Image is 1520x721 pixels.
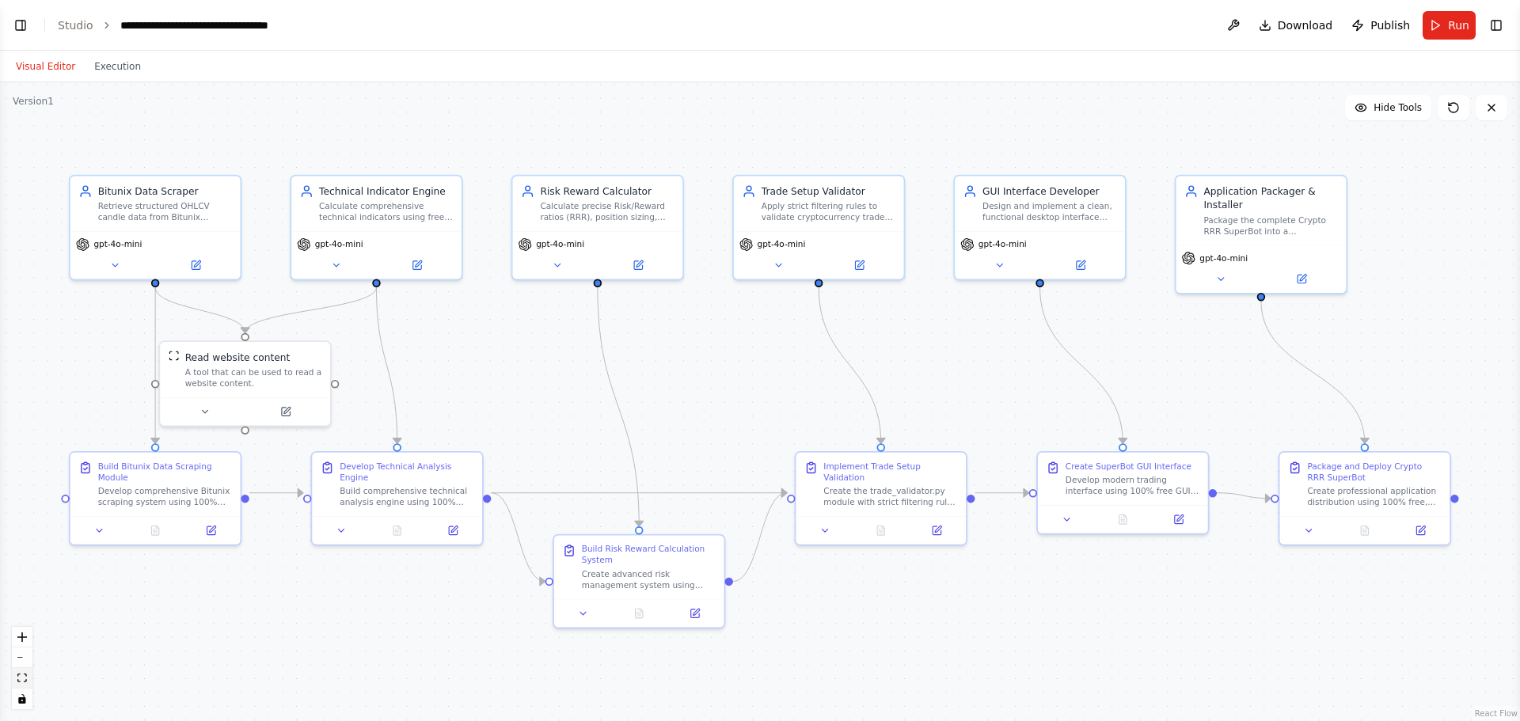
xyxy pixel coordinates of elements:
div: Bitunix Data Scraper [98,184,232,198]
img: ScrapeWebsiteTool [169,350,180,361]
div: Develop modern trading interface using 100% free GUI frameworks. Use tkinter (built-in) with cust... [1066,475,1199,497]
div: Package and Deploy Crypto RRR SuperBotCreate professional application distribution using 100% fre... [1279,451,1451,546]
div: Application Packager & InstallerPackage the complete Crypto RRR SuperBot into a distributable Win... [1175,175,1347,294]
span: gpt-4o-mini [978,239,1027,250]
div: Build Bitunix Data Scraping ModuleDevelop comprehensive Bitunix scraping system using 100% free, ... [69,451,241,546]
div: Technical Indicator EngineCalculate comprehensive technical indicators using free, open-source li... [290,175,462,281]
div: A tool that can be used to read a website content. [185,366,322,389]
div: Develop Technical Analysis Engine [340,461,473,483]
div: Create SuperBot GUI Interface [1066,461,1191,472]
g: Edge from 8057dadd-9097-4cbc-bbe1-b137eb85f42d to 1135fe7b-c51a-4236-944e-de86f8a1519e [370,287,405,443]
g: Edge from a3227b09-748c-4692-9f54-523f14f84a8c to e3953b95-260f-4b95-bd5a-c3e7321f8a00 [975,486,1029,499]
div: Risk Reward Calculator [540,184,674,198]
span: Publish [1370,17,1410,33]
g: Edge from 1135fe7b-c51a-4236-944e-de86f8a1519e to a3227b09-748c-4692-9f54-523f14f84a8c [491,486,787,499]
g: Edge from 4f0c015e-fd51-46f1-8edd-5af865766b02 to a3227b09-748c-4692-9f54-523f14f84a8c [811,287,887,443]
button: Visual Editor [6,57,85,76]
span: gpt-4o-mini [93,239,142,250]
div: Calculate precise Risk/Reward ratios (RRR), position sizing, stop-loss and take-profit levels for... [540,201,674,223]
button: Show right sidebar [1485,14,1507,36]
div: GUI Interface DeveloperDesign and implement a clean, functional desktop interface using free, ope... [953,175,1126,281]
g: Edge from 74ebf321-3cae-49cd-bb5b-3f75735fc422 to ea1927b8-071c-494b-bd60-c2f43cf1838a [148,287,252,333]
g: Edge from 8057dadd-9097-4cbc-bbe1-b137eb85f42d to ea1927b8-071c-494b-bd60-c2f43cf1838a [238,287,383,333]
div: Create professional application distribution using 100% free, open-source packaging tools. Use Py... [1307,486,1441,508]
span: Hide Tools [1374,101,1422,114]
button: No output available [368,522,427,539]
div: Implement Trade Setup ValidationCreate the trade_validator.py module with strict filtering rules ... [795,451,967,546]
button: Open in side panel [1155,511,1203,528]
button: toggle interactivity [12,689,32,709]
button: zoom out [12,647,32,668]
div: Develop comprehensive Bitunix scraping system using 100% free, open-source libraries. Implement i... [98,486,232,508]
div: Build Bitunix Data Scraping Module [98,461,232,483]
button: Open in side panel [1396,522,1444,539]
g: Edge from 8d21c1b0-fe9d-4447-80c8-8a4781f8ee39 to cd43d50f-3824-4b0a-82c4-c81b0881b26c [1254,301,1371,443]
div: Create SuperBot GUI InterfaceDevelop modern trading interface using 100% free GUI frameworks. Use... [1036,451,1209,535]
button: Publish [1345,11,1416,40]
div: Version 1 [13,95,54,108]
button: Open in side panel [246,404,325,420]
button: Execution [85,57,150,76]
div: GUI Interface Developer [982,184,1116,198]
span: Run [1448,17,1469,33]
button: No output available [1336,522,1394,539]
div: Trade Setup ValidatorApply strict filtering rules to validate cryptocurrency trade setups. Enforc... [732,175,905,281]
button: No output available [852,522,910,539]
div: Package the complete Crypto RRR SuperBot into a distributable Windows .exe using free, open-sourc... [1203,214,1337,237]
div: Create advanced risk management system using quantitative finance libraries. Implement scipy.opti... [582,568,716,590]
div: Risk Reward CalculatorCalculate precise Risk/Reward ratios (RRR), position sizing, stop-loss and ... [511,175,684,281]
button: Open in side panel [820,257,899,274]
div: React Flow controls [12,627,32,709]
button: No output available [1093,511,1152,528]
button: fit view [12,668,32,689]
button: Show left sidebar [9,14,32,36]
div: Implement Trade Setup Validation [823,461,957,483]
span: gpt-4o-mini [758,239,806,250]
div: Design and implement a clean, functional desktop interface using free, open-source GUI frameworks... [982,201,1116,223]
div: Technical Indicator Engine [319,184,453,198]
div: Calculate comprehensive technical indicators using free, open-source libraries including pandas-t... [319,201,453,223]
g: Edge from b22351ed-897b-49c4-8746-5cf02d0e0082 to bb602edc-fad9-4275-b168-18c855c20a66 [591,287,646,526]
div: Bitunix Data ScraperRetrieve structured OHLCV candle data from Bitunix trading platform using fre... [69,175,241,281]
button: Hide Tools [1345,95,1431,120]
g: Edge from e3953b95-260f-4b95-bd5a-c3e7321f8a00 to cd43d50f-3824-4b0a-82c4-c81b0881b26c [1217,486,1271,505]
span: gpt-4o-mini [536,239,584,250]
g: Edge from 1135fe7b-c51a-4236-944e-de86f8a1519e to bb602edc-fad9-4275-b168-18c855c20a66 [491,486,545,588]
button: Open in side panel [913,522,960,539]
g: Edge from bb602edc-fad9-4275-b168-18c855c20a66 to a3227b09-748c-4692-9f54-523f14f84a8c [733,486,787,588]
g: Edge from fc31b532-44e7-4cd2-8a6e-9202f0ebe1d4 to 1135fe7b-c51a-4236-944e-de86f8a1519e [249,486,303,499]
button: Open in side panel [378,257,456,274]
button: zoom in [12,627,32,647]
button: Open in side panel [1263,271,1341,287]
g: Edge from 74ebf321-3cae-49cd-bb5b-3f75735fc422 to fc31b532-44e7-4cd2-8a6e-9202f0ebe1d4 [148,287,161,443]
g: Edge from 4ef2cfd5-adad-4aa8-9c86-d3e2baa44bdb to e3953b95-260f-4b95-bd5a-c3e7321f8a00 [1033,287,1130,443]
button: Download [1252,11,1339,40]
div: Build Risk Reward Calculation SystemCreate advanced risk management system using quantitative fin... [553,534,725,629]
button: Open in side panel [157,257,235,274]
nav: breadcrumb [58,17,298,33]
button: Run [1423,11,1476,40]
span: Download [1278,17,1333,33]
span: gpt-4o-mini [315,239,363,250]
div: Build comprehensive technical analysis engine using 100% free, open-source libraries. Install and... [340,486,473,508]
div: ScrapeWebsiteToolRead website contentA tool that can be used to read a website content. [158,340,331,427]
button: No output available [126,522,184,539]
button: Open in side panel [188,522,235,539]
span: gpt-4o-mini [1199,252,1248,264]
div: Read website content [185,350,291,363]
div: Retrieve structured OHLCV candle data from Bitunix trading platform using free, open-source scrap... [98,201,232,223]
div: Trade Setup Validator [762,184,895,198]
button: Open in side panel [1041,257,1119,274]
div: Package and Deploy Crypto RRR SuperBot [1307,461,1441,483]
button: Open in side panel [429,522,477,539]
div: Create the trade_validator.py module with strict filtering rules for cryptocurrency trade setups.... [823,486,957,508]
a: Studio [58,19,93,32]
div: Develop Technical Analysis EngineBuild comprehensive technical analysis engine using 100% free, o... [311,451,484,546]
div: Application Packager & Installer [1203,184,1337,212]
a: React Flow attribution [1475,709,1518,718]
button: Open in side panel [671,605,719,622]
button: Open in side panel [599,257,678,274]
div: Apply strict filtering rules to validate cryptocurrency trade setups. Enforce minimum RRR thresho... [762,201,895,223]
button: No output available [610,605,668,622]
div: Build Risk Reward Calculation System [582,544,716,566]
